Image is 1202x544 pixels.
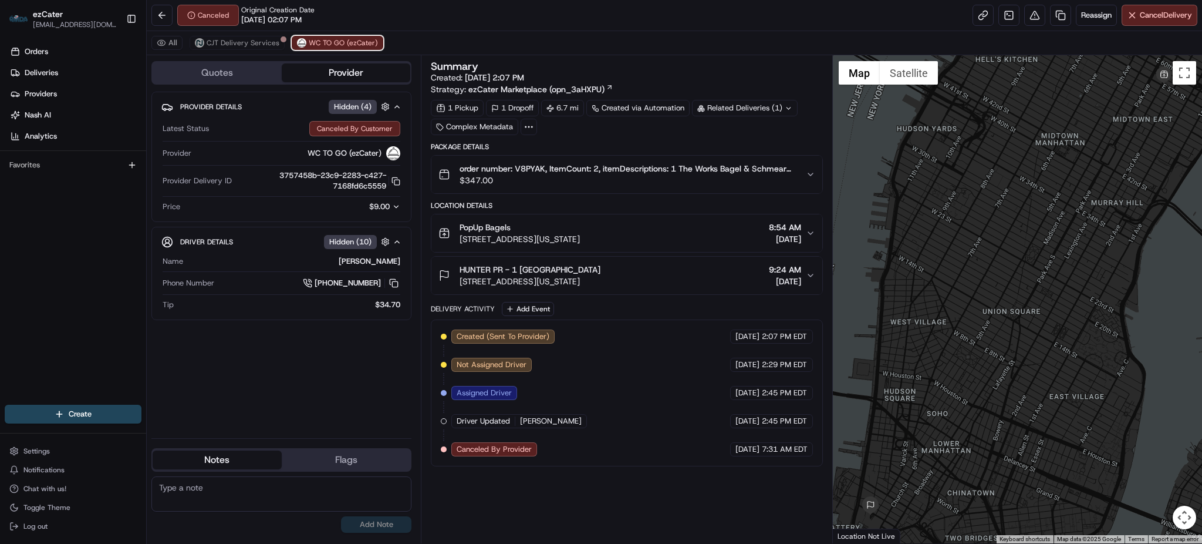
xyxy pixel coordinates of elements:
span: Hidden ( 10 ) [329,237,372,247]
span: Settings [23,446,50,456]
div: 💻 [99,172,109,181]
span: order number: V8PYAK, ItemCount: 2, itemDescriptions: 1 The Works Bagel & Schmear Box, 1 Box of C... [460,163,796,174]
span: Not Assigned Driver [457,360,526,370]
span: [STREET_ADDRESS][US_STATE] [460,233,580,245]
button: Add Event [502,302,554,316]
a: Created via Automation [586,100,690,116]
div: Location Details [431,201,822,210]
span: Price [163,202,180,212]
img: profile_wctogo_shipday.jpg [386,146,400,160]
button: Toggle fullscreen view [1173,61,1196,85]
span: Driver Updated [457,416,510,427]
img: profile_wctogo_shipday.jpg [297,38,306,48]
span: 9:24 AM [769,264,801,276]
button: CancelDelivery [1122,5,1197,26]
span: Cancel Delivery [1140,10,1192,21]
span: 2:29 PM EDT [762,360,807,370]
div: $34.70 [178,300,400,310]
span: 8:54 AM [769,221,801,233]
img: nash.svg [195,38,204,48]
span: Notifications [23,465,65,475]
span: 2:07 PM EDT [762,331,807,342]
div: 1 Pickup [431,100,484,116]
span: HUNTER PR - 1 [GEOGRAPHIC_DATA] [460,264,600,276]
span: Tip [163,300,174,310]
button: Keyboard shortcuts [1000,535,1050,543]
button: Map camera controls [1173,506,1196,529]
span: Providers [25,89,57,99]
button: Settings [5,443,141,459]
button: Provider DetailsHidden (4) [161,97,401,116]
button: PopUp Bagels[STREET_ADDRESS][US_STATE]8:54 AM[DATE] [431,214,822,252]
a: Analytics [5,127,146,146]
span: Assigned Driver [457,388,512,398]
span: [DATE] [769,233,801,245]
p: Welcome 👋 [12,47,214,66]
button: Flags [282,451,411,469]
span: ezCater Marketplace (opn_3aHXPU) [468,83,605,95]
span: Analytics [25,131,57,142]
span: [DATE] [769,276,801,287]
span: Hidden ( 4 ) [334,102,372,112]
span: Knowledge Base [23,170,90,182]
a: Terms (opens in new tab) [1128,536,1144,542]
span: 2:45 PM EDT [762,416,807,427]
span: Provider Delivery ID [163,176,232,186]
span: Name [163,256,183,267]
button: Quotes [153,63,282,82]
span: 2:45 PM EDT [762,388,807,398]
span: Latest Status [163,123,209,134]
a: ezCater Marketplace (opn_3aHXPU) [468,83,613,95]
span: WC TO GO (ezCater) [309,38,378,48]
button: Hidden (10) [324,234,393,249]
button: WC TO GO (ezCater) [292,36,383,50]
span: Canceled By Provider [457,444,532,455]
span: API Documentation [111,170,188,182]
span: Toggle Theme [23,503,70,512]
span: $9.00 [369,202,390,211]
a: Nash AI [5,106,146,125]
button: Start new chat [200,116,214,130]
img: Google [836,528,875,543]
div: We're available if you need us! [40,124,148,133]
span: Provider Details [180,102,242,112]
span: [DATE] [735,388,759,398]
span: Orders [25,46,48,57]
img: Nash [12,12,35,35]
span: [DATE] [735,360,759,370]
span: Nash AI [25,110,51,120]
span: Provider [163,148,191,159]
button: Toggle Theme [5,499,141,516]
span: [DATE] [735,444,759,455]
a: [PHONE_NUMBER] [303,277,400,290]
span: Created: [431,72,524,83]
span: [DATE] [735,331,759,342]
div: Favorites [5,156,141,174]
button: Canceled [177,5,239,26]
button: Chat with us! [5,481,141,497]
span: Map data ©2025 Google [1057,536,1121,542]
span: Deliveries [25,68,58,78]
span: Original Creation Date [241,5,315,15]
button: Log out [5,518,141,535]
span: Created (Sent To Provider) [457,331,549,342]
span: Driver Details [180,237,233,247]
button: order number: V8PYAK, ItemCount: 2, itemDescriptions: 1 The Works Bagel & Schmear Box, 1 Box of C... [431,156,822,193]
a: Report a map error [1152,536,1198,542]
div: 1 Dropoff [486,100,539,116]
input: Clear [31,76,194,88]
div: 📗 [12,172,21,181]
span: PopUp Bagels [460,221,511,233]
span: $347.00 [460,174,796,186]
div: Related Deliveries (1) [692,100,798,116]
a: 📗Knowledge Base [7,166,94,187]
button: [EMAIL_ADDRESS][DOMAIN_NAME] [33,20,117,29]
img: 1736555255976-a54dd68f-1ca7-489b-9aae-adbdc363a1c4 [12,112,33,133]
button: Show satellite imagery [880,61,938,85]
a: Orders [5,42,146,61]
span: ezCater [33,8,63,20]
button: Provider [282,63,411,82]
